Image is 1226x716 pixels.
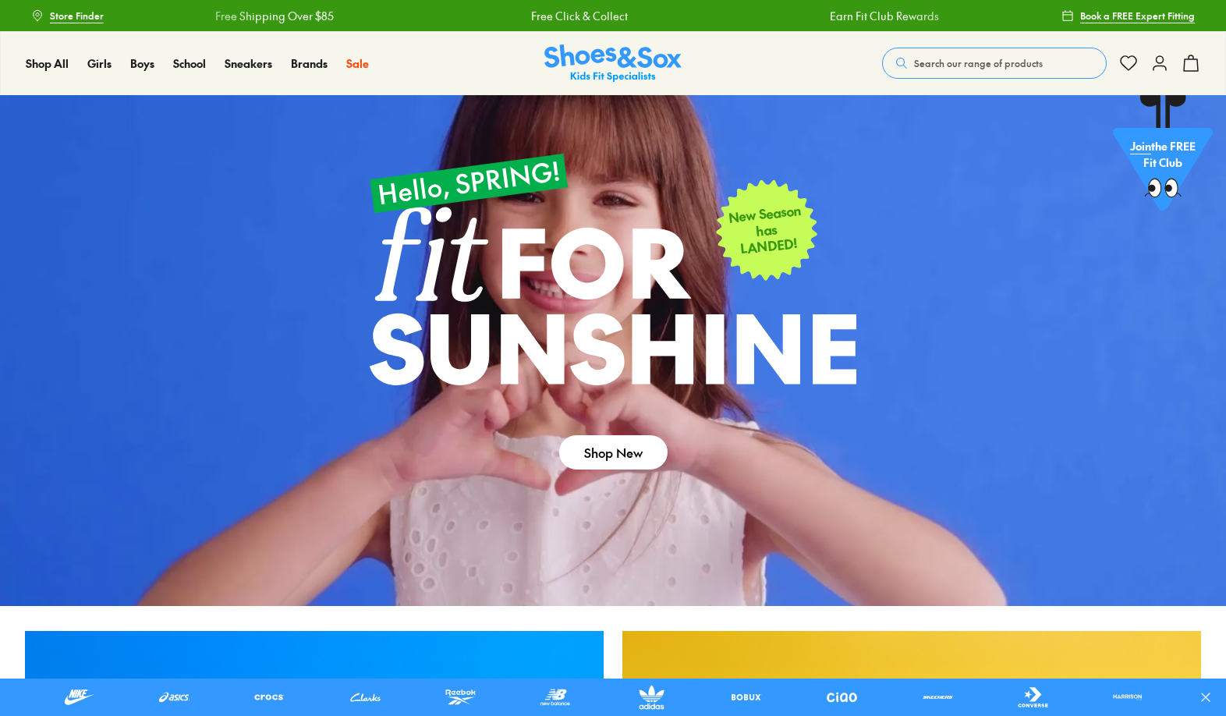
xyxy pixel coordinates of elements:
[760,8,870,24] a: Earn Fit Club Rewards
[173,55,206,71] span: School
[346,55,369,72] a: Sale
[1113,94,1213,219] a: Jointhe FREE Fit Club
[173,55,206,72] a: School
[544,44,682,83] img: SNS_Logo_Responsive.svg
[26,55,69,71] span: Shop All
[225,55,272,72] a: Sneakers
[26,55,69,72] a: Shop All
[225,55,272,71] span: Sneakers
[1113,127,1213,185] p: the FREE Fit Club
[559,435,668,470] a: Shop New
[146,8,264,24] a: Free Shipping Over $85
[31,2,104,30] a: Store Finder
[1080,9,1195,23] span: Book a FREE Expert Fitting
[50,9,104,23] span: Store Finder
[291,55,328,72] a: Brands
[1061,2,1195,30] a: Book a FREE Expert Fitting
[346,55,369,71] span: Sale
[544,44,682,83] a: Shoes & Sox
[462,8,558,24] a: Free Click & Collect
[1130,140,1151,155] span: Join
[130,55,154,71] span: Boys
[882,48,1107,79] button: Search our range of products
[87,55,112,72] a: Girls
[130,55,154,72] a: Boys
[914,56,1043,70] span: Search our range of products
[291,55,328,71] span: Brands
[87,55,112,71] span: Girls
